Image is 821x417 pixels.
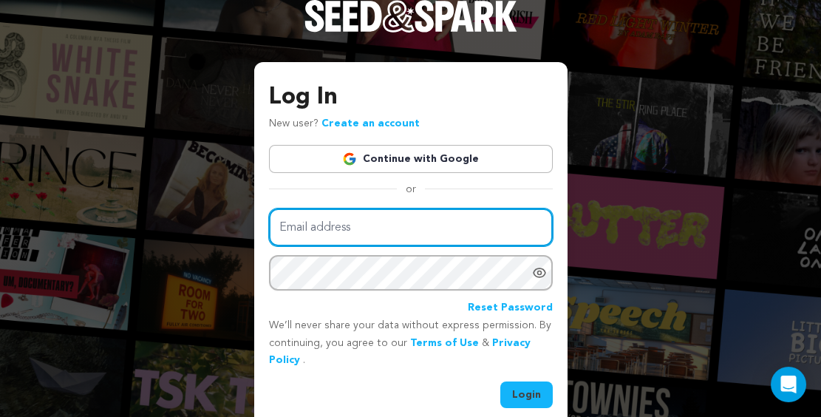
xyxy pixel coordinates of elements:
[269,145,553,173] a: Continue with Google
[500,382,553,408] button: Login
[269,317,553,370] p: We’ll never share your data without express permission. By continuing, you agree to our & .
[771,367,806,402] div: Open Intercom Messenger
[269,115,420,133] p: New user?
[269,208,553,246] input: Email address
[468,299,553,317] a: Reset Password
[342,152,357,166] img: Google logo
[532,265,547,280] a: Show password as plain text. Warning: this will display your password on the screen.
[397,182,425,197] span: or
[269,80,553,115] h3: Log In
[321,118,420,129] a: Create an account
[410,338,479,348] a: Terms of Use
